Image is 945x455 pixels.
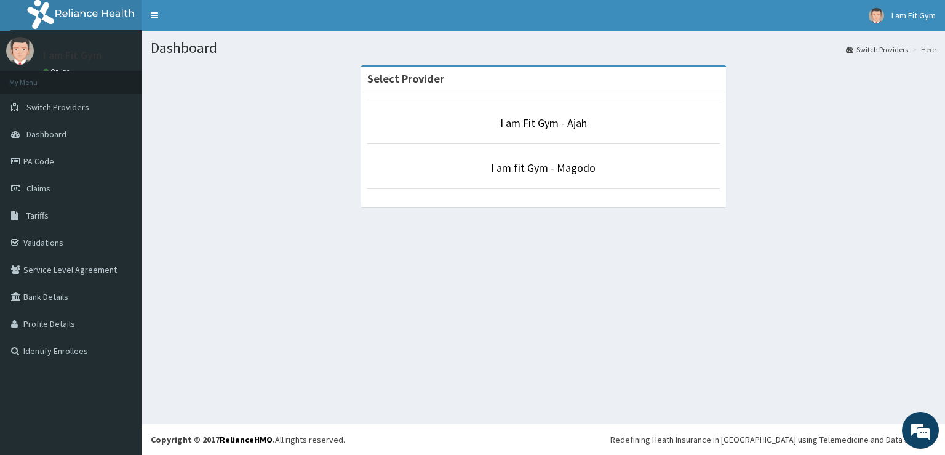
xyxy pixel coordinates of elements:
a: I am fit Gym - Magodo [491,161,596,175]
a: RelianceHMO [220,434,273,445]
a: Online [43,67,73,76]
h1: Dashboard [151,40,936,56]
footer: All rights reserved. [142,424,945,455]
span: Tariffs [26,210,49,221]
span: Switch Providers [26,102,89,113]
a: I am Fit Gym - Ajah [500,116,587,130]
p: I am Fit Gym [43,50,102,61]
span: Dashboard [26,129,66,140]
li: Here [909,44,936,55]
div: Redefining Heath Insurance in [GEOGRAPHIC_DATA] using Telemedicine and Data Science! [610,433,936,446]
strong: Copyright © 2017 . [151,434,275,445]
img: User Image [6,37,34,65]
span: I am Fit Gym [891,10,936,21]
img: User Image [869,8,884,23]
strong: Select Provider [367,71,444,86]
span: Claims [26,183,50,194]
a: Switch Providers [846,44,908,55]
